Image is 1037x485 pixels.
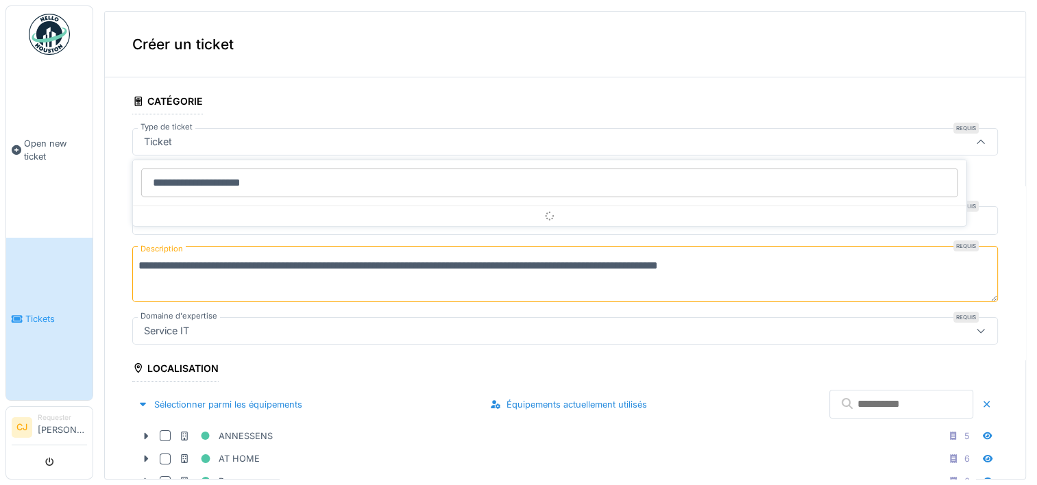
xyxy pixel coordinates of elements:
div: ANNESSENS [179,427,273,445]
div: 5 [964,430,970,443]
div: Requester [38,412,87,423]
label: Type de ticket [138,121,195,133]
img: Badge_color-CXgf-gQk.svg [29,14,70,55]
div: Service IT [138,323,195,338]
a: Open new ticket [6,62,93,238]
div: Catégorie [132,91,203,114]
div: Créer un ticket [105,12,1025,77]
div: Localisation [132,358,219,382]
div: Ticket [138,134,178,149]
label: Description [138,240,186,258]
div: Requis [953,123,979,134]
div: Équipements actuellement utilisés [485,395,652,414]
a: Tickets [6,238,93,400]
div: Requis [953,312,979,323]
a: CJ Requester[PERSON_NAME] [12,412,87,445]
span: Open new ticket [24,137,87,163]
div: AT HOME [179,450,260,467]
li: [PERSON_NAME] [38,412,87,442]
div: 6 [964,452,970,465]
label: Domaine d'expertise [138,310,220,322]
div: Requis [953,240,979,251]
li: CJ [12,417,32,438]
span: Tickets [25,312,87,325]
div: Sélectionner parmi les équipements [132,395,308,414]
